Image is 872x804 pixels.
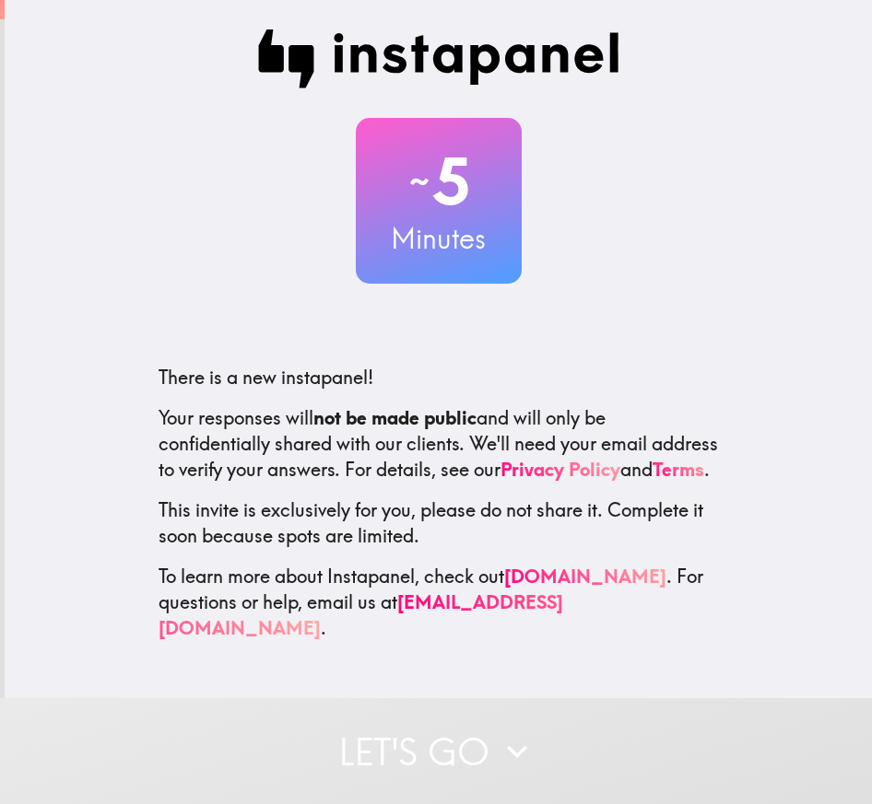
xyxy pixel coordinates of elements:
b: not be made public [313,406,477,429]
a: [EMAIL_ADDRESS][DOMAIN_NAME] [159,590,563,639]
p: To learn more about Instapanel, check out . For questions or help, email us at . [159,564,719,641]
span: ~ [407,154,432,209]
a: Privacy Policy [501,458,620,481]
img: Instapanel [258,29,619,88]
p: Your responses will and will only be confidentially shared with our clients. We'll need your emai... [159,405,719,483]
a: [DOMAIN_NAME] [504,565,666,588]
h2: 5 [356,144,522,219]
p: This invite is exclusively for you, please do not share it. Complete it soon because spots are li... [159,497,719,549]
span: There is a new instapanel! [159,366,373,389]
a: Terms [653,458,704,481]
h3: Minutes [356,219,522,258]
